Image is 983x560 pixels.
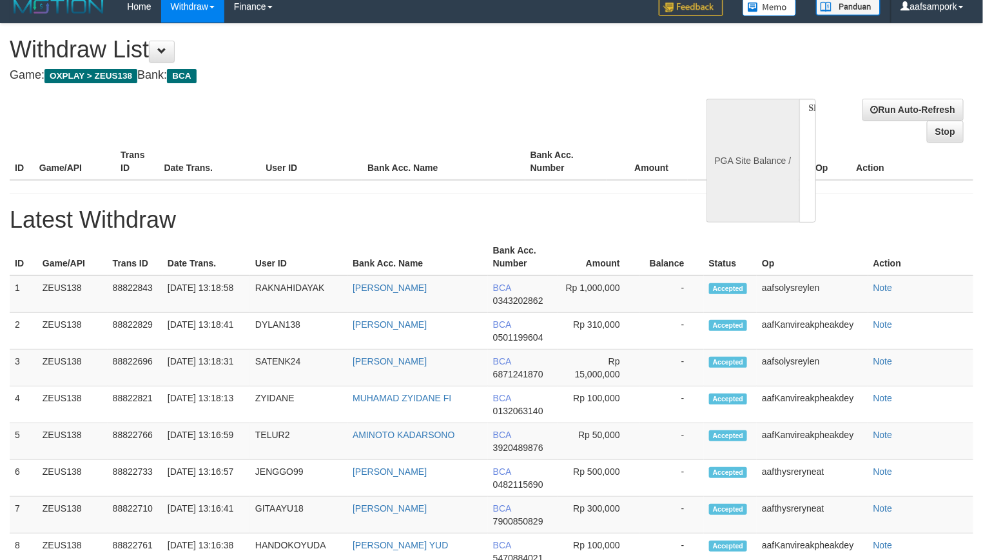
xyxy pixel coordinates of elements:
[108,350,162,386] td: 88822696
[639,275,704,313] td: -
[162,313,250,350] td: [DATE] 13:18:41
[10,143,34,180] th: ID
[162,497,250,534] td: [DATE] 13:16:41
[873,540,893,550] a: Note
[757,497,868,534] td: aafthysreryneat
[558,350,639,386] td: Rp 15,000,000
[873,319,893,330] a: Note
[37,239,108,275] th: Game/API
[873,503,893,514] a: Note
[607,143,688,180] th: Amount
[688,143,763,180] th: Balance
[757,239,868,275] th: Op
[709,283,748,294] span: Accepted
[639,497,704,534] td: -
[10,275,37,313] td: 1
[709,430,748,441] span: Accepted
[493,466,511,477] span: BCA
[362,143,525,180] th: Bank Acc. Name
[639,386,704,423] td: -
[873,393,893,403] a: Note
[709,357,748,368] span: Accepted
[709,504,748,515] span: Accepted
[353,503,427,514] a: [PERSON_NAME]
[757,275,868,313] td: aafsolysreylen
[10,69,643,82] h4: Game: Bank:
[493,406,543,416] span: 0132063140
[250,313,347,350] td: DYLAN138
[810,143,851,180] th: Op
[493,443,543,453] span: 3920489876
[558,423,639,460] td: Rp 50,000
[10,239,37,275] th: ID
[493,540,511,550] span: BCA
[115,143,159,180] th: Trans ID
[493,356,511,366] span: BCA
[108,460,162,497] td: 88822733
[488,239,558,275] th: Bank Acc. Number
[162,275,250,313] td: [DATE] 13:18:58
[639,460,704,497] td: -
[757,386,868,423] td: aafKanvireakpheakdey
[639,313,704,350] td: -
[873,283,893,293] a: Note
[353,283,427,293] a: [PERSON_NAME]
[493,479,543,490] span: 0482115690
[706,99,799,223] div: PGA Site Balance /
[353,540,448,550] a: [PERSON_NAME] YUD
[353,319,427,330] a: [PERSON_NAME]
[162,460,250,497] td: [DATE] 13:16:57
[347,239,488,275] th: Bank Acc. Name
[927,121,964,143] a: Stop
[757,313,868,350] td: aafKanvireakpheakdey
[167,69,196,83] span: BCA
[757,460,868,497] td: aafthysreryneat
[10,497,37,534] td: 7
[493,516,543,526] span: 7900850829
[493,393,511,403] span: BCA
[37,275,108,313] td: ZEUS138
[558,386,639,423] td: Rp 100,000
[37,423,108,460] td: ZEUS138
[353,393,451,403] a: MUHAMAD ZYIDANE FI
[260,143,362,180] th: User ID
[493,503,511,514] span: BCA
[108,423,162,460] td: 88822766
[37,497,108,534] td: ZEUS138
[868,239,973,275] th: Action
[108,275,162,313] td: 88822843
[558,275,639,313] td: Rp 1,000,000
[493,295,543,306] span: 0343202862
[709,541,748,552] span: Accepted
[162,386,250,423] td: [DATE] 13:18:13
[558,239,639,275] th: Amount
[493,283,511,293] span: BCA
[10,313,37,350] td: 2
[757,423,868,460] td: aafKanvireakpheakdey
[10,460,37,497] td: 6
[34,143,115,180] th: Game/API
[10,386,37,423] td: 4
[108,386,162,423] td: 88822821
[862,99,964,121] a: Run Auto-Refresh
[639,239,704,275] th: Balance
[493,430,511,440] span: BCA
[108,239,162,275] th: Trans ID
[639,423,704,460] td: -
[250,275,347,313] td: RAKNAHIDAYAK
[353,466,427,477] a: [PERSON_NAME]
[37,386,108,423] td: ZEUS138
[37,350,108,386] td: ZEUS138
[250,497,347,534] td: GITAAYU18
[162,239,250,275] th: Date Trans.
[353,430,454,440] a: AMINOTO KADARSONO
[709,394,748,405] span: Accepted
[558,313,639,350] td: Rp 310,000
[704,239,757,275] th: Status
[639,350,704,386] td: -
[250,239,347,275] th: User ID
[10,350,37,386] td: 3
[37,313,108,350] td: ZEUS138
[10,423,37,460] td: 5
[159,143,261,180] th: Date Trans.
